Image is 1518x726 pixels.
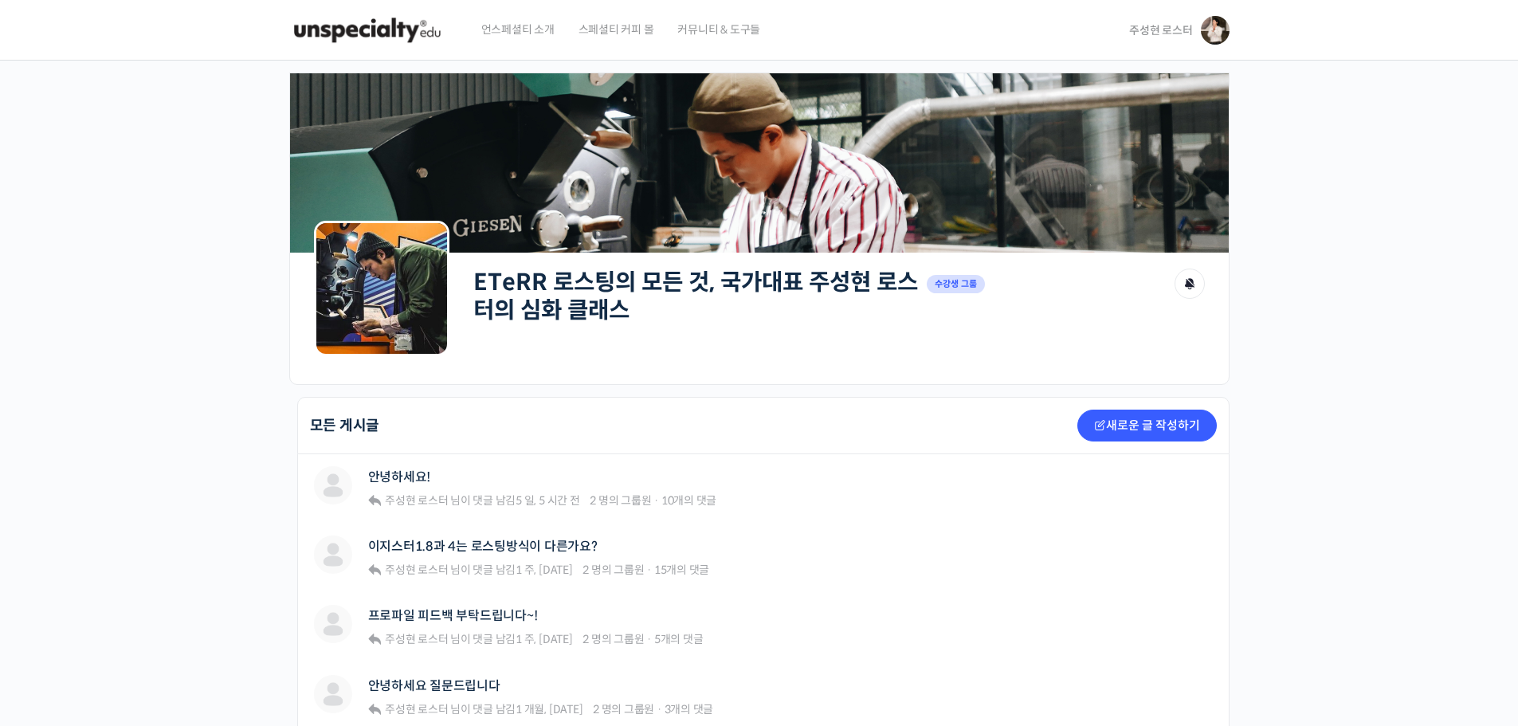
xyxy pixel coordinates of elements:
[516,702,582,716] a: 1 개월, [DATE]
[368,469,431,485] a: 안녕하세요!
[654,563,709,577] span: 15개의 댓글
[385,563,448,577] span: 주성현 로스터
[653,493,659,508] span: ·
[382,563,448,577] a: 주성현 로스터
[368,678,500,693] a: 안녕하세요 질문드립니다
[590,493,651,508] span: 2 명의 그룹원
[385,632,448,646] span: 주성현 로스터
[654,632,704,646] span: 5개의 댓글
[382,632,572,646] span: 님이 댓글 남김
[368,539,598,554] a: 이지스터1.8과 4는 로스팅방식이 다른가요?
[516,493,579,508] a: 5 일, 5 시간 전
[368,608,538,623] a: 프로파일 피드백 부탁드립니다~!
[665,702,714,716] span: 3개의 댓글
[646,632,652,646] span: ·
[593,702,654,716] span: 2 명의 그룹원
[582,563,644,577] span: 2 명의 그룹원
[382,632,448,646] a: 주성현 로스터
[385,702,448,716] span: 주성현 로스터
[582,632,644,646] span: 2 명의 그룹원
[382,493,579,508] span: 님이 댓글 남김
[661,493,716,508] span: 10개의 댓글
[1077,410,1217,441] a: 새로운 글 작성하기
[1129,23,1192,37] span: 주성현 로스터
[657,702,662,716] span: ·
[382,493,448,508] a: 주성현 로스터
[382,702,448,716] a: 주성현 로스터
[382,563,572,577] span: 님이 댓글 남김
[310,418,380,433] h2: 모든 게시글
[646,563,652,577] span: ·
[385,493,448,508] span: 주성현 로스터
[516,563,572,577] a: 1 주, [DATE]
[382,702,582,716] span: 님이 댓글 남김
[516,632,572,646] a: 1 주, [DATE]
[927,275,986,293] span: 수강생 그룹
[314,221,449,356] img: Group logo of ETeRR 로스팅의 모든 것, 국가대표 주성현 로스터의 심화 클래스
[473,269,919,324] h2: ETeRR 로스팅의 모든 것, 국가대표 주성현 로스터의 심화 클래스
